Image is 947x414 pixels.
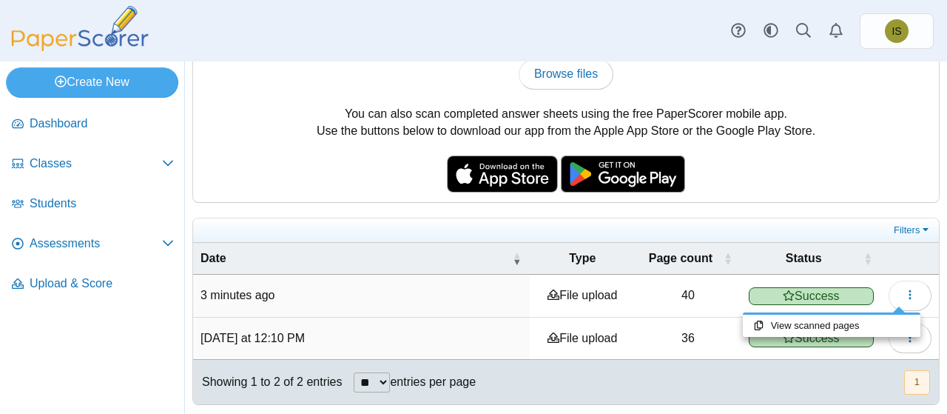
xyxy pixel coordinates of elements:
[649,252,712,264] span: Page count
[200,289,275,301] time: Sep 18, 2025 at 10:11 AM
[890,223,935,238] a: Filters
[6,267,180,302] a: Upload & Score
[6,147,180,182] a: Classes
[530,318,635,360] td: File upload
[6,6,154,51] img: PaperScorer
[892,26,901,36] span: Isaiah Sexton
[530,275,635,317] td: File upload
[561,156,685,193] img: google-play-badge.png
[786,252,822,264] span: Status
[519,59,613,89] a: Browse files
[6,67,178,97] a: Create New
[904,370,930,395] button: 1
[6,227,180,262] a: Assessments
[635,275,741,317] td: 40
[390,375,476,388] label: entries per page
[534,67,598,80] span: Browse files
[30,116,174,132] span: Dashboard
[863,243,872,274] span: Status : Activate to sort
[200,332,305,344] time: Sep 15, 2025 at 12:10 PM
[30,156,162,172] span: Classes
[6,41,154,53] a: PaperScorer
[903,370,930,395] nav: pagination
[569,252,596,264] span: Type
[30,196,174,212] span: Students
[30,276,174,292] span: Upload & Score
[885,19,909,43] span: Isaiah Sexton
[749,287,874,305] span: Success
[512,243,521,274] span: Date : Activate to remove sorting
[860,13,934,49] a: Isaiah Sexton
[6,107,180,142] a: Dashboard
[447,156,558,193] img: apple-store-badge.svg
[820,15,852,47] a: Alerts
[724,243,732,274] span: Page count : Activate to sort
[743,315,920,337] a: View scanned pages
[6,187,180,222] a: Students
[30,236,162,252] span: Assessments
[193,360,342,404] div: Showing 1 to 2 of 2 entries
[200,252,226,264] span: Date
[635,318,741,360] td: 36
[749,330,874,347] span: Success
